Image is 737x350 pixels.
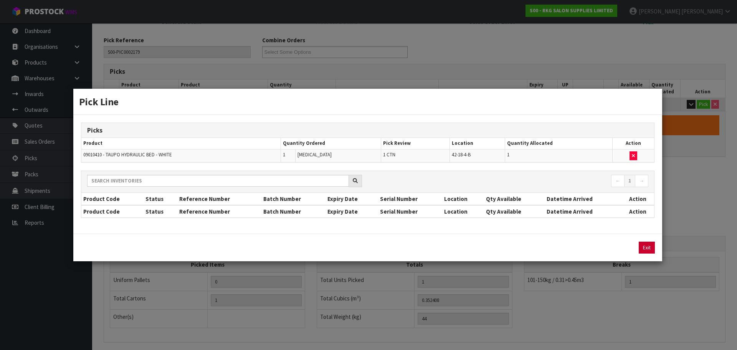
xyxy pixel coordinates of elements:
th: Quantity Allocated [505,138,612,149]
span: [MEDICAL_DATA] [297,151,332,158]
h3: Picks [87,127,648,134]
th: Expiry Date [326,193,378,205]
span: 42-18-4-B [452,151,471,158]
th: Action [621,205,654,217]
th: Action [621,193,654,205]
th: Action [612,138,654,149]
th: Status [144,205,177,217]
h3: Pick Line [79,95,656,109]
span: 09010410 - TAUPO HYDRAULIC BED - WHITE [83,151,172,158]
th: Status [144,193,177,205]
th: Batch Number [261,193,326,205]
th: Product Code [81,193,144,205]
a: 1 [624,175,635,187]
th: Pick Review [381,138,449,149]
th: Location [442,205,484,217]
th: Reference Number [177,193,261,205]
th: Serial Number [378,205,442,217]
th: Product [81,138,281,149]
th: Expiry Date [326,205,378,217]
span: 1 CTN [383,151,395,158]
th: Location [449,138,505,149]
th: Location [442,193,484,205]
th: Datetime Arrived [545,205,622,217]
th: Qty Available [484,193,544,205]
button: Exit [639,242,655,254]
th: Datetime Arrived [545,193,622,205]
th: Qty Available [484,205,544,217]
th: Quantity Ordered [281,138,381,149]
th: Serial Number [378,193,442,205]
th: Product Code [81,205,144,217]
th: Batch Number [261,205,326,217]
nav: Page navigation [373,175,648,188]
input: Search inventories [87,175,349,187]
span: 1 [507,151,509,158]
a: ← [611,175,625,187]
th: Reference Number [177,205,261,217]
a: → [635,175,648,187]
span: 1 [283,151,285,158]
